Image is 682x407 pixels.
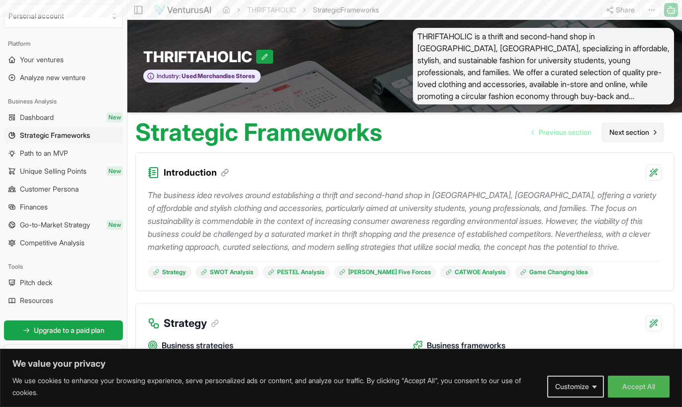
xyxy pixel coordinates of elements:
h1: Strategic Frameworks [135,120,382,144]
span: Upgrade to a paid plan [34,325,104,335]
span: Competitive Analysis [20,238,85,248]
span: Go-to-Market Strategy [20,220,90,230]
a: Customer Persona [4,181,123,197]
span: Customer Persona [20,184,79,194]
button: Accept All [608,376,670,398]
span: Next section [609,127,649,137]
button: Customize [547,376,604,398]
p: The business idea revolves around establishing a thrift and second-hand shop in [GEOGRAPHIC_DATA]... [148,189,662,253]
a: Unique Selling PointsNew [4,163,123,179]
a: Strategy [148,266,192,279]
a: Go to previous page [524,122,599,142]
a: Finances [4,199,123,215]
span: Used Merchandise Stores [181,72,255,80]
span: Your ventures [20,55,64,65]
span: Dashboard [20,112,54,122]
span: Unique Selling Points [20,166,87,176]
span: New [106,220,123,230]
a: Go to next page [601,122,664,142]
a: Competitive Analysis [4,235,123,251]
span: Previous section [539,127,591,137]
nav: pagination [524,122,664,142]
p: We use cookies to enhance your browsing experience, serve personalized ads or content, and analyz... [12,375,540,399]
a: Go-to-Market StrategyNew [4,217,123,233]
span: Resources [20,296,53,305]
div: Tools [4,259,123,275]
span: Business strategies [162,339,233,352]
a: Strategic Frameworks [4,127,123,143]
a: [PERSON_NAME] Five Forces [334,266,436,279]
span: Strategic Frameworks [20,130,90,140]
div: Business Analysis [4,94,123,109]
button: Industry:Used Merchandise Stores [143,70,261,83]
span: THRIFTAHOLIC [143,48,256,66]
div: Platform [4,36,123,52]
a: Upgrade to a paid plan [4,320,123,340]
span: Pitch deck [20,278,52,288]
a: Pitch deck [4,275,123,291]
span: New [106,166,123,176]
span: Finances [20,202,48,212]
span: THRIFTAHOLIC is a thrift and second-hand shop in [GEOGRAPHIC_DATA], [GEOGRAPHIC_DATA], specializi... [413,28,675,104]
a: PESTEL Analysis [263,266,330,279]
p: We value your privacy [12,358,670,370]
h3: Strategy [164,315,219,331]
a: Analyze new venture [4,70,123,86]
a: Your ventures [4,52,123,68]
a: SWOT Analysis [195,266,259,279]
a: CATWOE Analysis [440,266,511,279]
a: Game Changing Idea [515,266,593,279]
a: Resources [4,293,123,308]
h3: Starter plan [8,347,118,357]
span: Path to an MVP [20,148,68,158]
span: Analyze new venture [20,73,86,83]
a: Path to an MVP [4,145,123,161]
span: New [106,112,123,122]
h3: Introduction [164,166,229,180]
a: DashboardNew [4,109,123,125]
span: Industry: [157,72,181,80]
span: Business frameworks [427,339,505,352]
